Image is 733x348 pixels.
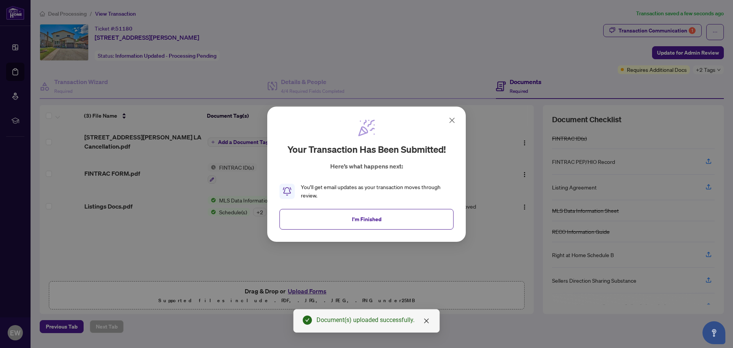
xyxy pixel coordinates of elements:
[330,162,403,171] p: Here’s what happens next:
[279,209,454,229] button: I'm Finished
[702,321,725,344] button: Open asap
[303,316,312,325] span: check-circle
[422,317,431,325] a: Close
[316,316,430,325] div: Document(s) uploaded successfully.
[352,213,381,225] span: I'm Finished
[287,143,446,155] h2: Your transaction has been submitted!
[423,318,429,324] span: close
[301,183,454,200] div: You’ll get email updates as your transaction moves through review.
